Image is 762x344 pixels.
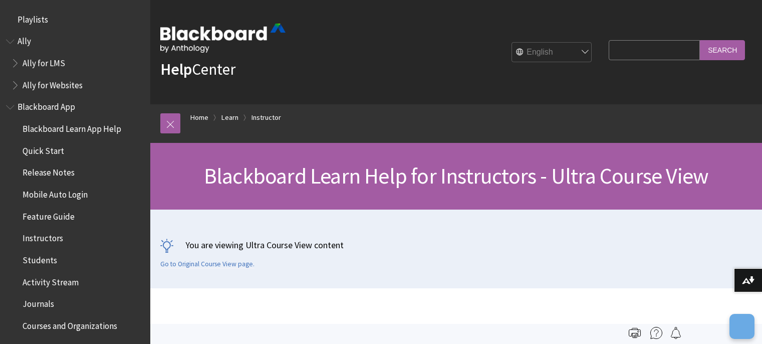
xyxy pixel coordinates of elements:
[160,24,286,53] img: Blackboard by Anthology
[23,274,79,287] span: Activity Stream
[18,33,31,47] span: Ally
[23,230,63,244] span: Instructors
[160,260,255,269] a: Go to Original Course View page.
[23,55,65,68] span: Ally for LMS
[23,296,54,309] span: Journals
[23,186,88,200] span: Mobile Auto Login
[729,314,754,339] button: فتح التفضيلات
[160,239,752,251] p: You are viewing Ultra Course View content
[629,327,641,339] img: Print
[160,59,235,79] a: HelpCenter
[18,99,75,112] span: Blackboard App
[204,162,708,190] span: Blackboard Learn Help for Instructors - Ultra Course View
[6,11,144,28] nav: Book outline for Playlists
[23,252,57,265] span: Students
[23,317,117,331] span: Courses and Organizations
[23,120,121,134] span: Blackboard Learn App Help
[251,111,281,124] a: Instructor
[23,208,75,222] span: Feature Guide
[23,164,75,178] span: Release Notes
[6,33,144,94] nav: Book outline for Anthology Ally Help
[23,77,83,90] span: Ally for Websites
[670,327,682,339] img: Follow this page
[700,40,745,60] input: Search
[23,142,64,156] span: Quick Start
[18,11,48,25] span: Playlists
[512,43,592,63] select: Site Language Selector
[650,327,662,339] img: More help
[190,111,208,124] a: Home
[221,111,238,124] a: Learn
[160,59,192,79] strong: Help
